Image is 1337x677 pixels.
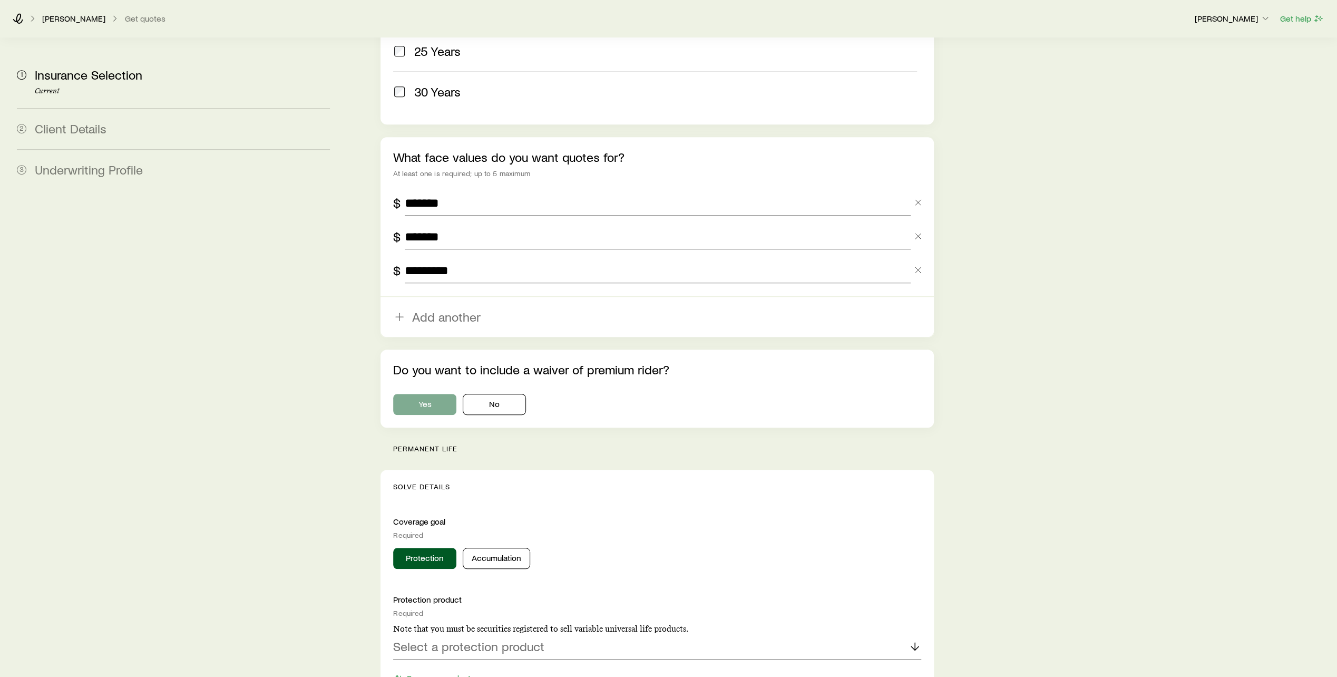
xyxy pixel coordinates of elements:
[393,362,921,377] p: Do you want to include a waiver of premium rider?
[393,169,921,178] div: At least one is required; up to 5 maximum
[393,229,401,244] div: $
[35,162,143,177] span: Underwriting Profile
[463,394,526,415] button: No
[1194,13,1271,25] button: [PERSON_NAME]
[380,297,934,337] button: Add another
[393,531,921,539] div: Required
[35,67,142,82] span: Insurance Selection
[393,639,544,654] p: Select a protection product
[393,263,401,278] div: $
[393,196,401,210] div: $
[393,444,934,453] p: permanent life
[42,13,105,24] p: [PERSON_NAME]
[393,394,456,415] button: Yes
[17,124,26,133] span: 2
[463,548,530,569] button: Accumulation
[1195,13,1271,24] p: [PERSON_NAME]
[393,516,921,527] p: Coverage goal
[35,121,106,136] span: Client Details
[17,70,26,80] span: 1
[35,87,330,95] p: Current
[394,86,405,97] input: 30 Years
[414,44,461,59] span: 25 Years
[124,14,166,24] button: Get quotes
[393,624,921,634] p: Note that you must be securities registered to sell variable universal life products.
[393,609,921,617] div: Required
[393,482,921,491] p: Solve Details
[393,594,921,605] p: Protection product
[414,84,461,99] span: 30 Years
[394,46,405,56] input: 25 Years
[393,548,456,569] button: Protection
[17,165,26,175] span: 3
[393,149,624,165] label: What face values do you want quotes for?
[1280,13,1324,25] button: Get help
